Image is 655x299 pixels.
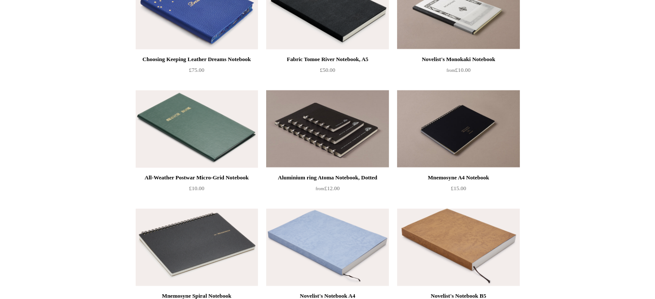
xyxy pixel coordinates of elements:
span: from [316,186,324,191]
a: All-Weather Postwar Micro-Grid Notebook £10.00 [136,173,258,208]
a: Fabric Tomoe River Notebook, A5 £50.00 [266,54,388,89]
img: Novelist's Notebook B5 [397,209,519,286]
span: £10.00 [189,185,205,191]
span: £12.00 [316,185,340,191]
a: Mnemosyne A4 Notebook Mnemosyne A4 Notebook [397,90,519,168]
span: £75.00 [189,67,205,73]
span: £15.00 [451,185,466,191]
a: Aluminium ring Atoma Notebook, Dotted from£12.00 [266,173,388,208]
a: Aluminium ring Atoma Notebook, Dotted Aluminium ring Atoma Notebook, Dotted [266,90,388,168]
a: Novelist's Notebook B5 Novelist's Notebook B5 [397,209,519,286]
a: Novelist's Monokaki Notebook from£10.00 [397,54,519,89]
div: Fabric Tomoe River Notebook, A5 [268,54,386,65]
span: £10.00 [447,67,471,73]
img: All-Weather Postwar Micro-Grid Notebook [136,90,258,168]
img: Mnemosyne Spiral Notebook [136,209,258,286]
span: from [447,68,455,73]
img: Novelist's Notebook A4 [266,209,388,286]
a: All-Weather Postwar Micro-Grid Notebook All-Weather Postwar Micro-Grid Notebook [136,90,258,168]
div: All-Weather Postwar Micro-Grid Notebook [138,173,256,183]
div: Novelist's Monokaki Notebook [399,54,517,65]
a: Choosing Keeping Leather Dreams Notebook £75.00 [136,54,258,89]
span: £50.00 [320,67,335,73]
img: Mnemosyne A4 Notebook [397,90,519,168]
a: Novelist's Notebook A4 Novelist's Notebook A4 [266,209,388,286]
a: Mnemosyne A4 Notebook £15.00 [397,173,519,208]
a: Mnemosyne Spiral Notebook Mnemosyne Spiral Notebook [136,209,258,286]
div: Choosing Keeping Leather Dreams Notebook [138,54,256,65]
div: Mnemosyne A4 Notebook [399,173,517,183]
img: Aluminium ring Atoma Notebook, Dotted [266,90,388,168]
div: Aluminium ring Atoma Notebook, Dotted [268,173,386,183]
